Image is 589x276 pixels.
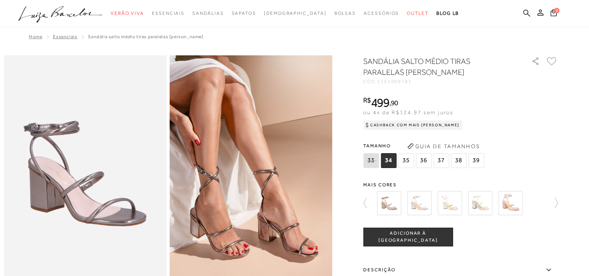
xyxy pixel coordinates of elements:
a: noSubCategoriesText [264,6,327,21]
span: Sandália salto médio tiras paralelas [PERSON_NAME] [88,34,203,39]
span: 33 [363,153,379,168]
span: 1161000781 [377,79,412,84]
span: Bolsas [334,11,356,16]
span: Tamanho [363,140,486,152]
a: categoryNavScreenReaderText [364,6,399,21]
span: Sapatos [231,11,256,16]
span: [DEMOGRAPHIC_DATA] [264,11,327,16]
div: CÓD: [363,79,519,84]
a: categoryNavScreenReaderText [152,6,185,21]
span: Sandálias [192,11,223,16]
span: 38 [451,153,466,168]
span: ADICIONAR À [GEOGRAPHIC_DATA] [364,230,452,244]
a: categoryNavScreenReaderText [407,6,429,21]
i: R$ [363,97,371,104]
img: SANDÁLIA DE SALTO BLOCO MÉDIO EM METALIZADO DOURADO DE TIRAS FINAS [377,191,401,215]
img: SANDÁLIA SALTO MÉDIO ROSÉ [498,191,522,215]
span: 37 [433,153,449,168]
a: BLOG LB [436,6,459,21]
img: SANDÁLIA DE SALTO MÉDIO EM VERNIZ OFF WHITE [468,191,492,215]
a: categoryNavScreenReaderText [192,6,223,21]
span: Verão Viva [111,11,144,16]
span: 499 [371,96,389,110]
span: Acessórios [364,11,399,16]
span: 90 [391,99,398,107]
a: categoryNavScreenReaderText [111,6,144,21]
span: 34 [381,153,396,168]
span: BLOG LB [436,11,459,16]
a: Essenciais [53,34,77,39]
span: Outlet [407,11,429,16]
img: SANDÁLIA DE SALTO BLOCO MÉDIO EM METALIZADO PRATA DE TIRAS FINAS [407,191,431,215]
h1: Sandália salto médio tiras paralelas [PERSON_NAME] [363,56,509,78]
span: 39 [468,153,484,168]
div: Cashback com Mais [PERSON_NAME] [363,120,462,130]
button: 0 [548,9,559,19]
a: categoryNavScreenReaderText [231,6,256,21]
span: Essenciais [152,11,185,16]
button: Guia de Tamanhos [404,140,482,152]
span: 36 [416,153,431,168]
span: 35 [398,153,414,168]
span: 0 [554,8,559,13]
a: categoryNavScreenReaderText [334,6,356,21]
img: SANDÁLIA DE SALTO MÉDIO EM METALIZADO PRATA MULTICOR [438,191,462,215]
i: , [389,99,398,106]
button: ADICIONAR À [GEOGRAPHIC_DATA] [363,228,453,246]
span: ou 4x de R$124,97 sem juros [363,109,453,115]
span: Mais cores [363,182,558,187]
a: Home [29,34,42,39]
